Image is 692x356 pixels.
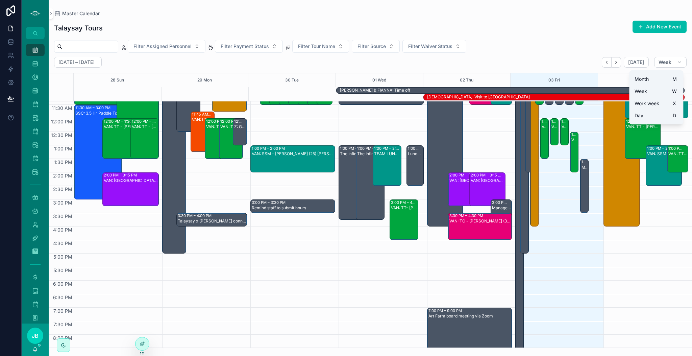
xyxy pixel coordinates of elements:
[625,92,688,118] div: 11:00 AM – 12:00 PMVAN: SSM - [PERSON_NAME] (36) [PERSON_NAME] |S.U.C.C.E.S.S YLM, TW:ZAVM-HVZT
[668,146,688,151] div: 1:00 PM – 2:00 PM
[178,218,246,224] div: Talaysay x [PERSON_NAME] connect
[408,43,452,50] span: Filter Waiver Status
[51,335,74,341] span: 8:00 PM
[427,94,684,100] div: [DEMOGRAPHIC_DATA]: Visit to [GEOGRAPHIC_DATA]
[117,92,159,132] div: 11:00 AM – 12:30 PMVAN: TT - [PERSON_NAME] (16) [PERSON_NAME], TW:PIYF-NSDK
[672,89,677,94] span: W
[449,172,484,178] div: 2:00 PM – 3:15 PM
[49,132,74,138] span: 12:30 PM
[285,73,299,87] button: 30 Tue
[52,159,74,165] span: 1:30 PM
[580,159,588,213] div: 1:30 PM – 3:30 PMMANAGEMENT CALENDAR REVIEW
[633,21,687,33] a: Add New Event
[582,159,588,165] div: 1:30 PM – 3:30 PM
[391,205,418,211] div: VAN: TT- [PERSON_NAME] (40) [PERSON_NAME], TW:GPCN-KHVH
[449,178,484,183] div: VAN: [GEOGRAPHIC_DATA][PERSON_NAME] (1) [PERSON_NAME], TW:PRDU-IMDV
[551,119,558,124] div: 12:00 PM – 1:00 PM
[571,137,578,143] div: VAN: TT - [PERSON_NAME] (20) [PERSON_NAME], TW:RHUT-SKJD
[54,10,100,17] a: Master Calendar
[110,73,124,87] button: 28 Sun
[449,218,511,224] div: VAN: TO - [PERSON_NAME] (3) [PERSON_NAME], TW:PFCR-VBCU
[471,172,505,178] div: 2:00 PM – 3:15 PM
[562,124,568,129] div: VAN: TT - [PERSON_NAME] (2) [PERSON_NAME], TW:GTAY-AXSF
[52,146,74,151] span: 1:00 PM
[191,112,214,152] div: 11:45 AM – 1:15 PMVAN: LTL - [PERSON_NAME] (10) [PERSON_NAME], TW:AMQF-UZYJ
[635,76,649,82] span: Month
[668,151,688,157] div: VAN: TT - [PERSON_NAME] (10) [PERSON_NAME], TW:DBKE-ZVGT
[103,173,158,206] div: 2:00 PM – 3:15 PMVAN: [GEOGRAPHIC_DATA][PERSON_NAME] (2) [PERSON_NAME], TW:MGAP-CXFQ
[427,24,463,226] div: 8:30 AM – 4:00 PM: Conference?
[372,73,386,87] button: 01 Wed
[635,112,643,119] span: Day
[51,294,74,300] span: 6:30 PM
[357,146,384,151] div: 1:00 PM – 3:45 PM
[530,38,538,226] div: 9:00 AM – 4:00 PM: Workshop: Nuerobiology of Trauma - CC
[357,43,386,50] span: Filter Source
[448,173,484,206] div: 2:00 PM – 3:15 PMVAN: [GEOGRAPHIC_DATA][PERSON_NAME] (1) [PERSON_NAME], TW:PRDU-IMDV
[571,132,578,137] div: 12:30 PM – 2:00 PM
[582,165,588,170] div: MANAGEMENT CALENDAR REVIEW
[104,124,150,129] div: VAN: TT - [PERSON_NAME] (2) [PERSON_NAME], TW:KWAH-UUWV
[374,146,401,151] div: 1:00 PM – 2:30 PM
[356,146,384,219] div: 1:00 PM – 3:45 PMThe Infinite Coast Iconic - Destination Dev. In-Person Engagement, [DATE]
[252,205,335,211] div: Remind staff to submit hours
[128,40,205,53] button: Select Button
[133,43,192,50] span: Filter Assigned Personnel
[251,146,335,172] div: 1:00 PM – 2:00 PMVAN: SSM - [PERSON_NAME] (25) [PERSON_NAME], TW:[PERSON_NAME]-AIZE
[339,146,367,219] div: 1:00 PM – 3:45 PMThe Infinite Coast Iconic - Destination Dev. In-Person Engagement, [DATE]
[340,151,367,157] div: The Infinite Coast Iconic - Destination Dev. In-Person Engagement, [DATE]
[177,213,247,226] div: 3:30 PM – 4:00 PMTalaysay x [PERSON_NAME] connect
[32,332,39,340] span: JB
[177,92,200,132] div: 11:00 AM – 12:30 PMNew Start Time: (Zoom) Weekly Management Meeting
[491,200,512,226] div: 3:00 PM – 4:00 PMManagement Calendar Review
[51,240,74,246] span: 4:30 PM
[628,59,644,65] span: [DATE]
[30,8,41,19] img: App logo
[542,119,548,124] div: 12:00 PM – 1:30 PM
[428,313,511,319] div: Art Farm board meeting via Zoom
[635,88,647,95] span: Week
[340,88,684,93] div: [PERSON_NAME] & FIANNA: Time off
[103,119,150,159] div: 12:00 PM – 1:30 PMVAN: TT - [PERSON_NAME] (2) [PERSON_NAME], TW:KWAH-UUWV
[492,205,511,211] div: Management Calendar Review
[492,200,511,205] div: 3:00 PM – 4:00 PM
[390,200,418,240] div: 3:00 PM – 4:30 PMVAN: TT- [PERSON_NAME] (40) [PERSON_NAME], TW:GPCN-KHVH
[192,117,214,122] div: VAN: LTL - [PERSON_NAME] (10) [PERSON_NAME], TW:AMQF-UZYJ
[206,119,228,124] div: 12:00 PM – 1:30 PM
[51,173,74,179] span: 2:00 PM
[548,73,560,87] button: 03 Fri
[632,85,681,97] button: WeekW
[234,124,246,129] div: Z: Group School Tours (1) [PERSON_NAME], TW:IHCB-DTVY
[357,151,384,157] div: The Infinite Coast Iconic - Destination Dev. In-Person Engagement, [DATE]
[233,119,247,145] div: 12:00 PM – 1:00 PMZ: Group School Tours (1) [PERSON_NAME], TW:IHCB-DTVY
[551,124,558,129] div: VAN: TT - [PERSON_NAME] (3) [PERSON_NAME], TW:PUII-KEHJ
[132,119,158,124] div: 12:00 PM – 1:30 PM
[75,111,121,116] div: SSC: 3.5 Hr Paddle Tour (2) [PERSON_NAME], TW:YYAG-KEJR
[654,57,687,68] button: Week
[659,59,671,65] span: Week
[220,124,242,129] div: VAN: TT - [PERSON_NAME] (7) [PERSON_NAME], TW:[PERSON_NAME]
[626,119,660,124] div: 12:00 PM – 1:30 PM
[252,151,335,157] div: VAN: SSM - [PERSON_NAME] (25) [PERSON_NAME], TW:[PERSON_NAME]-AIZE
[373,146,401,186] div: 1:00 PM – 2:30 PMTEAM LUNCH
[205,119,228,159] div: 12:00 PM – 1:30 PMVAN: TT - [PERSON_NAME] (1) [PERSON_NAME], TW:UQCG-CIVR
[221,43,269,50] span: Filter Payment Status
[340,87,684,93] div: BLYTHE & FIANNA: Time off
[292,40,349,53] button: Select Button
[460,73,473,87] button: 02 Thu
[50,105,74,111] span: 11:30 AM
[192,112,214,117] div: 11:45 AM – 1:15 PM
[626,124,660,129] div: VAN: TT - [PERSON_NAME] (2) [PERSON_NAME], TW:MZGY-XWMY
[471,178,505,183] div: VAN: [GEOGRAPHIC_DATA][PERSON_NAME] (11) [PERSON_NAME], TW:BGPZ-JBWK
[219,119,243,159] div: 12:00 PM – 1:30 PMVAN: TT - [PERSON_NAME] (7) [PERSON_NAME], TW:[PERSON_NAME]
[625,119,661,159] div: 12:00 PM – 1:30 PMVAN: TT - [PERSON_NAME] (2) [PERSON_NAME], TW:MZGY-XWMY
[178,213,246,218] div: 3:30 PM – 4:00 PM
[374,151,401,157] div: TEAM LUNCH
[52,267,74,273] span: 5:30 PM
[391,200,418,205] div: 3:00 PM – 4:30 PM
[22,39,49,324] div: scrollable content
[51,213,74,219] span: 3:30 PM
[672,76,677,82] span: M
